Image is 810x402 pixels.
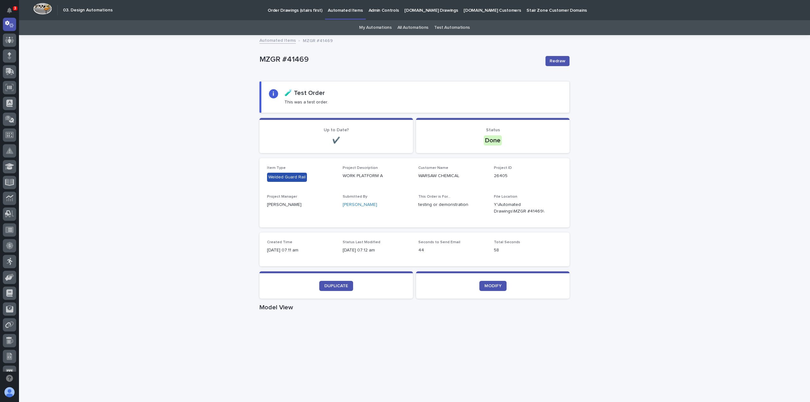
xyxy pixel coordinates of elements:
a: All Automations [397,20,428,35]
span: Project Description [343,166,378,170]
a: MODIFY [479,281,507,291]
span: Submitted By [343,195,367,199]
p: WARSAW CHEMICAL [418,173,486,179]
span: Up to Date? [324,128,349,132]
div: Notifications3 [8,8,16,18]
button: Notifications [3,4,16,17]
span: Status Last Modified [343,240,380,244]
p: [DATE] 07:11 am [267,247,335,254]
p: 58 [494,247,562,254]
a: My Automations [359,20,392,35]
span: Seconds to Send Email [418,240,460,244]
span: DUPLICATE [324,284,348,288]
button: users-avatar [3,386,16,399]
span: Project ID [494,166,512,170]
p: This was a test order. [284,99,328,105]
a: Automated Items [259,36,296,44]
p: [PERSON_NAME] [267,201,335,208]
p: MZGR #41469 [259,55,540,64]
span: Project Manager [267,195,297,199]
p: 3 [14,6,16,10]
p: MZGR #41469 [303,37,333,44]
span: This Order is For... [418,195,451,199]
span: MODIFY [484,284,502,288]
div: Done [484,135,502,145]
button: Open support chat [3,372,16,385]
a: DUPLICATE [319,281,353,291]
: Y:\Automated Drawings\MZGR #41469\ [494,201,547,215]
p: [DATE] 07:12 am [343,247,411,254]
span: Status [486,128,500,132]
a: [PERSON_NAME] [343,201,377,208]
span: File Location [494,195,517,199]
h2: 03. Design Automations [63,8,113,13]
p: WORK PLATFORM A [343,173,411,179]
button: Redraw [545,56,570,66]
span: Created Time [267,240,292,244]
h1: Model View [259,304,570,311]
span: Item Type [267,166,286,170]
p: 26405 [494,173,562,179]
h2: 🧪 Test Order [284,89,325,97]
a: Test Automations [434,20,470,35]
span: Total Seconds [494,240,520,244]
span: Customer Name [418,166,448,170]
img: Workspace Logo [33,3,52,15]
span: Redraw [550,58,565,64]
p: 44 [418,247,486,254]
div: Welded Guard Rail [267,173,307,182]
p: testing or demonstration [418,201,486,208]
p: ✔️ [267,137,405,144]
